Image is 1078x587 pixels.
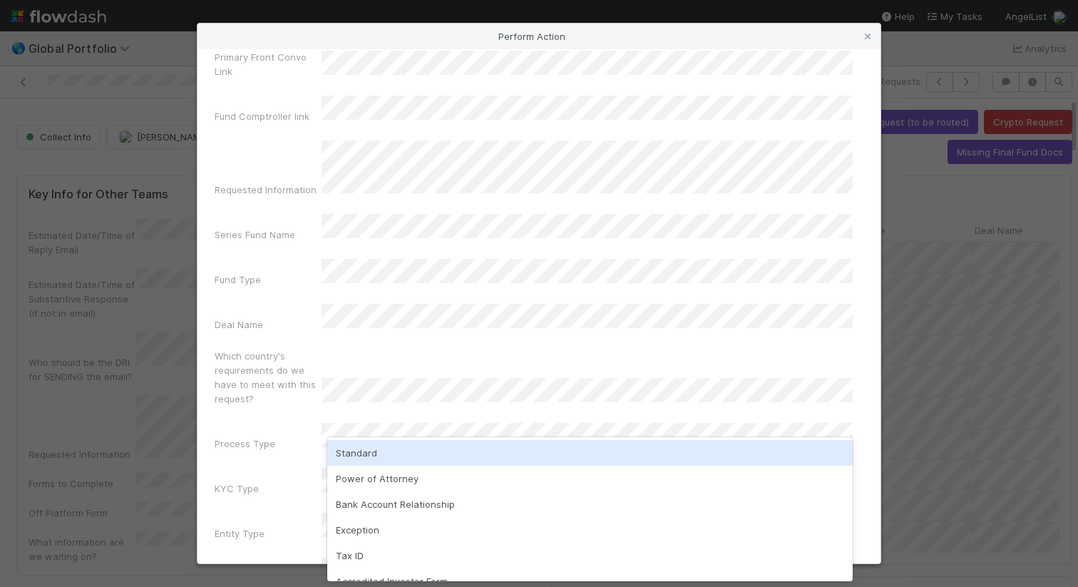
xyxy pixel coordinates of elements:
[327,440,853,466] div: Standard
[327,491,853,517] div: Bank Account Relationship
[327,543,853,568] div: Tax ID
[215,349,322,406] label: Which country's requirements do we have to meet with this request?
[215,481,259,496] label: KYC Type
[215,183,317,197] label: Requested Information
[215,228,295,242] label: Series Fund Name
[215,272,261,287] label: Fund Type
[327,466,853,491] div: Power of Attorney
[215,437,275,451] label: Process Type
[215,317,263,332] label: Deal Name
[215,50,322,78] label: Primary Front Convo Link
[215,526,265,541] label: Entity Type
[327,517,853,543] div: Exception
[215,109,309,123] label: Fund Comptroller link
[197,24,881,49] div: Perform Action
